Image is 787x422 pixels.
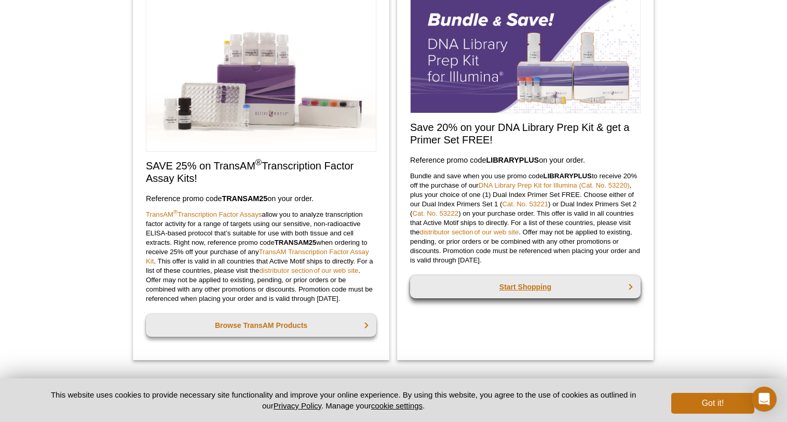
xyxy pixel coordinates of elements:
a: TransAM Transcription Factor Assay Kit [146,248,369,265]
a: TransAM®Transcription Factor Assays [146,210,262,218]
sup: ® [173,208,178,215]
a: Privacy Policy [274,401,321,410]
div: Open Intercom Messenger [752,387,777,412]
a: DNA Library Prep Kit for Illumina (Cat. No. 53220) [479,181,630,189]
a: Cat. No. 53221 [502,200,548,208]
a: Cat. No. 53222 [412,209,458,217]
p: This website uses cookies to provide necessary site functionality and improve your online experie... [33,389,654,411]
a: Start Shopping [410,275,641,298]
a: Browse TransAM Products [146,314,376,337]
p: allow you to analyze transcription factor activity for a range of targets using our sensitive, no... [146,210,376,304]
h3: Reference promo code on your order. [146,192,376,205]
h3: Reference promo code on your order. [410,154,641,166]
button: cookie settings [371,401,423,410]
sup: ® [255,157,262,167]
button: Got it! [671,393,754,414]
strong: TRANSAM25 [222,194,267,203]
strong: TRANSAM25 [275,239,317,246]
h2: Save 20% on your DNA Library Prep Kit & get a Primer Set FREE! [410,121,641,146]
h2: SAVE 25% on TransAM Transcription Factor Assay Kits! [146,160,376,184]
strong: LIBRARYPLUS [544,172,592,180]
a: distributor section of our web site [259,267,358,274]
p: Bundle and save when you use promo code to receive 20% off the purchase of our , plus your choice... [410,172,641,265]
a: distributor section of our web site [419,228,519,236]
strong: LIBRARYPLUS [486,156,539,164]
